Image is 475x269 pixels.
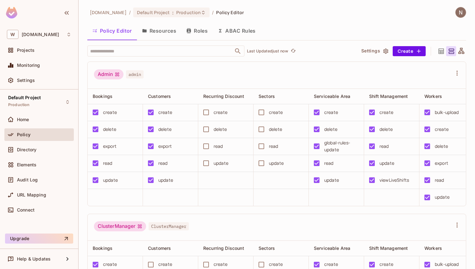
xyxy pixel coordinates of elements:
[103,109,117,116] div: create
[259,94,275,99] span: Sectors
[324,160,334,167] div: read
[213,23,261,39] button: ABAC Rules
[324,126,337,133] div: delete
[269,160,284,167] div: update
[324,109,338,116] div: create
[291,48,296,54] span: refresh
[379,160,394,167] div: update
[103,160,112,167] div: read
[181,23,213,39] button: Roles
[359,46,390,56] button: Settings
[456,7,466,18] img: Naman Malik
[94,221,146,231] div: ClusterManager
[269,261,283,268] div: create
[379,177,409,184] div: viewLiveShifts
[233,47,242,56] button: Open
[435,109,459,116] div: bulk-upload
[212,9,214,15] li: /
[324,139,359,153] div: global-rules-update
[158,126,172,133] div: delete
[369,94,408,99] span: Shift Management
[129,9,131,15] li: /
[435,194,450,201] div: update
[17,117,29,122] span: Home
[158,177,173,184] div: update
[17,48,35,53] span: Projects
[324,177,339,184] div: update
[158,143,172,150] div: export
[158,109,172,116] div: create
[379,126,393,133] div: delete
[216,9,244,15] span: Policy Editor
[7,30,19,39] span: W
[17,256,51,261] span: Help & Updates
[17,78,35,83] span: Settings
[103,143,117,150] div: export
[17,162,36,167] span: Elements
[369,245,408,251] span: Shift Management
[288,47,297,55] span: Click to refresh data
[424,245,442,251] span: Workers
[314,94,350,99] span: Serviceable Area
[137,9,170,15] span: Default Project
[103,177,118,184] div: update
[203,245,244,251] span: Recurring Discount
[435,143,448,150] div: delete
[93,245,112,251] span: Bookings
[269,143,278,150] div: read
[17,132,30,137] span: Policy
[93,94,112,99] span: Bookings
[87,23,137,39] button: Policy Editor
[17,177,38,182] span: Audit Log
[148,245,171,251] span: Customers
[17,192,46,197] span: URL Mapping
[5,234,73,244] button: Upgrade
[379,261,393,268] div: create
[203,94,244,99] span: Recurring Discount
[94,69,123,79] div: Admin
[103,261,117,268] div: create
[269,126,282,133] div: delete
[158,160,168,167] div: read
[103,126,116,133] div: delete
[214,261,227,268] div: create
[17,207,35,213] span: Connect
[214,126,227,133] div: delete
[314,245,350,251] span: Serviceable Area
[176,9,201,15] span: Production
[172,10,174,15] span: :
[17,147,36,152] span: Directory
[435,177,444,184] div: read
[158,261,172,268] div: create
[22,32,59,37] span: Workspace: withpronto.com
[214,143,223,150] div: read
[259,245,275,251] span: Sectors
[17,63,40,68] span: Monitoring
[435,160,448,167] div: export
[379,109,393,116] div: create
[214,160,228,167] div: update
[126,70,144,78] span: admin
[149,222,189,230] span: ClusterManager
[90,9,127,15] span: the active workspace
[8,102,30,107] span: Production
[214,109,227,116] div: create
[6,7,17,19] img: SReyMgAAAABJRU5ErkJggg==
[424,94,442,99] span: Workers
[393,46,426,56] button: Create
[8,95,41,100] span: Default Project
[379,143,389,150] div: read
[324,261,338,268] div: create
[435,126,449,133] div: create
[289,47,297,55] button: refresh
[148,94,171,99] span: Customers
[269,109,283,116] div: create
[435,261,459,268] div: bulk-upload
[137,23,181,39] button: Resources
[247,49,288,54] p: Last Updated just now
